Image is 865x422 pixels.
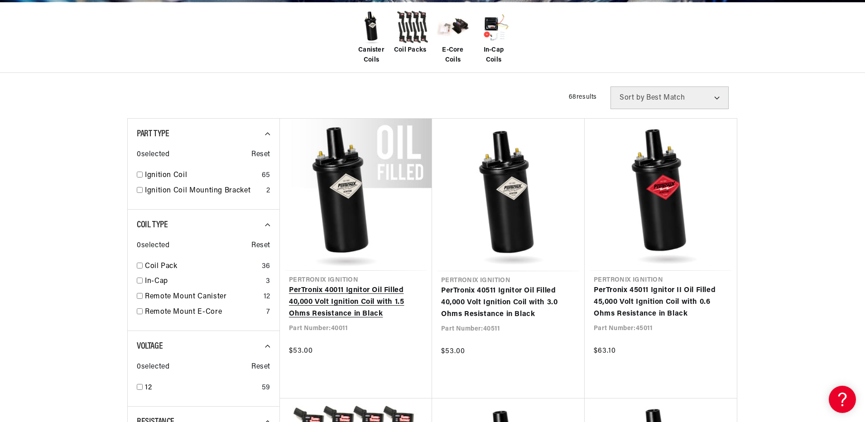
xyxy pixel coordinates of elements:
[610,86,729,109] select: Sort by
[476,9,512,66] a: In-Cap Coils In-Cap Coils
[435,9,471,66] a: E-Core Coils E-Core Coils
[137,240,169,252] span: 0 selected
[145,291,260,303] a: Remote Mount Canister
[435,9,471,45] img: E-Core Coils
[137,149,169,161] span: 0 selected
[251,149,270,161] span: Reset
[266,307,270,318] div: 7
[145,170,258,182] a: Ignition Coil
[251,240,270,252] span: Reset
[353,45,389,66] span: Canister Coils
[262,170,270,182] div: 65
[594,285,728,320] a: PerTronix 45011 Ignitor II Oil Filled 45,000 Volt Ignition Coil with 0.6 Ohms Resistance in Black
[145,382,258,394] a: 12
[262,261,270,273] div: 36
[476,45,512,66] span: In-Cap Coils
[441,285,576,320] a: PerTronix 40511 Ignitor Oil Filled 40,000 Volt Ignition Coil with 3.0 Ohms Resistance in Black
[145,185,263,197] a: Ignition Coil Mounting Bracket
[137,129,169,139] span: Part Type
[145,276,262,288] a: In-Cap
[476,9,512,45] img: In-Cap Coils
[262,382,270,394] div: 59
[145,261,258,273] a: Coil Pack
[137,342,163,351] span: Voltage
[266,276,270,288] div: 3
[620,94,644,101] span: Sort by
[266,185,270,197] div: 2
[264,291,270,303] div: 12
[353,9,389,66] a: Canister Coils Canister Coils
[394,9,430,45] img: Coil Packs
[145,307,263,318] a: Remote Mount E-Core
[289,285,423,320] a: PerTronix 40011 Ignitor Oil Filled 40,000 Volt Ignition Coil with 1.5 Ohms Resistance in Black
[435,45,471,66] span: E-Core Coils
[137,361,169,373] span: 0 selected
[394,9,430,55] a: Coil Packs Coil Packs
[353,9,389,45] img: Canister Coils
[251,361,270,373] span: Reset
[569,94,597,101] span: 68 results
[394,45,426,55] span: Coil Packs
[137,221,168,230] span: Coil Type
